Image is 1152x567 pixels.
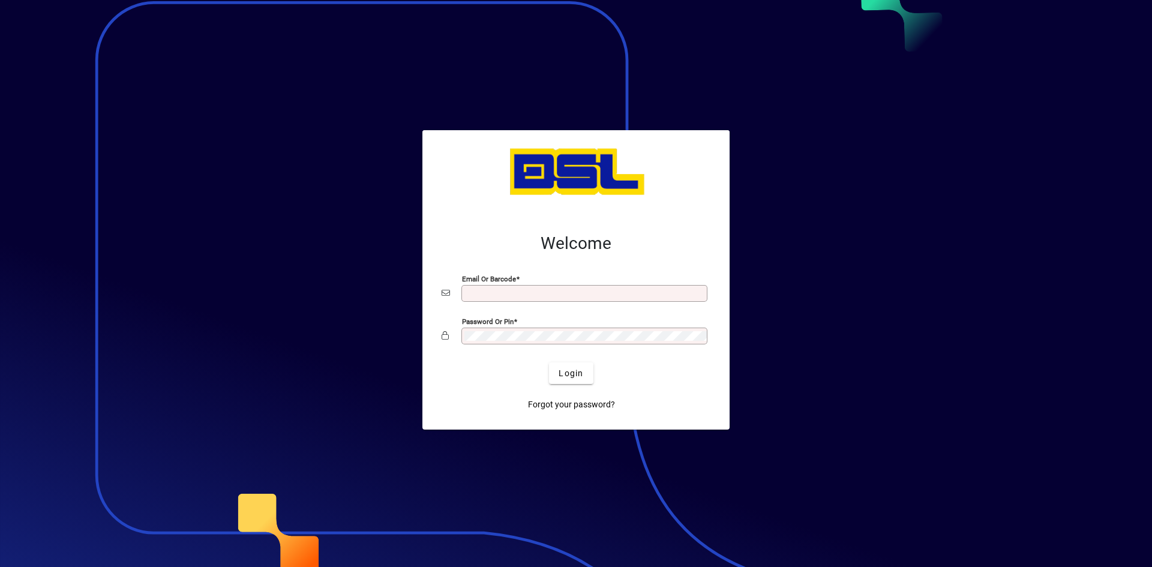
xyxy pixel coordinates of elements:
[462,275,516,283] mat-label: Email or Barcode
[549,362,593,384] button: Login
[442,233,710,254] h2: Welcome
[462,317,514,326] mat-label: Password or Pin
[559,367,583,380] span: Login
[528,398,615,411] span: Forgot your password?
[523,394,620,415] a: Forgot your password?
